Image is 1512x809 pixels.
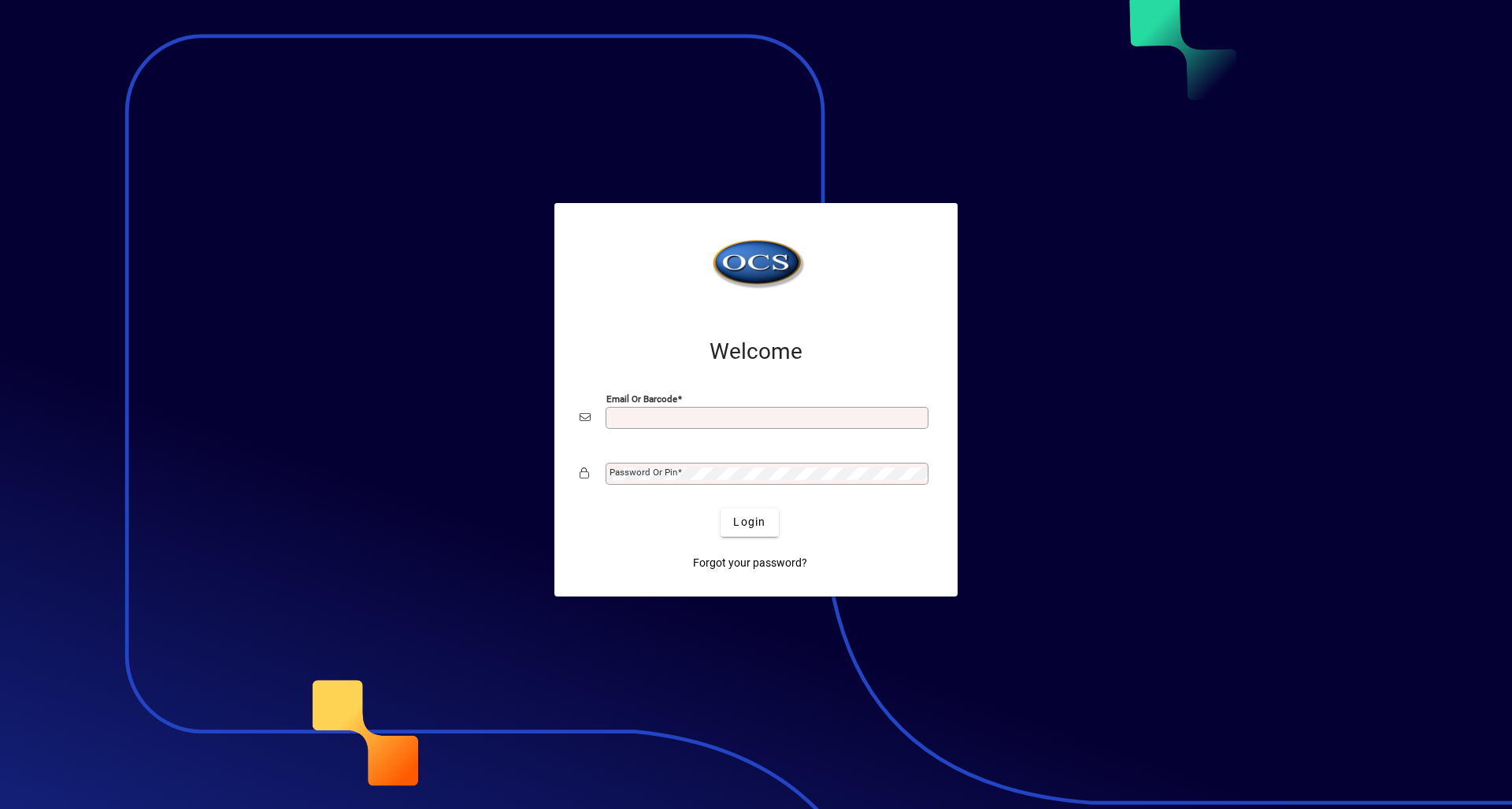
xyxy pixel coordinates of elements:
[610,467,677,478] mat-label: Password or Pin
[580,338,932,365] h2: Welcome
[693,555,807,571] span: Forgot your password?
[721,508,778,537] button: Login
[733,514,765,530] span: Login
[606,393,677,404] mat-label: Email or Barcode
[687,549,813,578] a: Forgot your password?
